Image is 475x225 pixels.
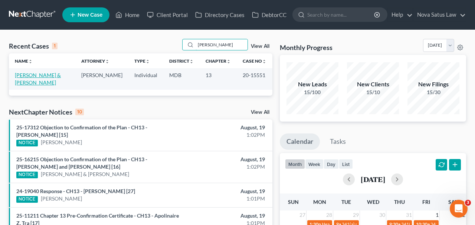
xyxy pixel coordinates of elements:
[305,159,324,169] button: week
[134,58,150,64] a: Typeunfold_more
[251,44,269,49] a: View All
[379,211,386,219] span: 30
[16,196,38,203] div: NOTICE
[169,58,194,64] a: Districtunfold_more
[286,89,338,96] div: 15/100
[243,58,266,64] a: Case Nounfold_more
[347,80,399,89] div: New Clients
[187,156,265,163] div: August, 19
[341,199,351,205] span: Tue
[435,211,439,219] span: 1
[187,212,265,219] div: August, 19
[191,8,248,21] a: Directory Cases
[16,140,38,146] div: NOTICE
[41,195,82,202] a: [PERSON_NAME]
[285,159,305,169] button: month
[16,172,38,178] div: NOTICE
[75,68,128,89] td: [PERSON_NAME]
[16,188,135,194] a: 24-19040 Response - CH13 - [PERSON_NAME] [27]
[200,68,237,89] td: 13
[189,59,194,64] i: unfold_more
[196,39,248,50] input: Search by name...
[465,200,471,206] span: 3
[352,211,360,219] span: 29
[361,175,385,183] h2: [DATE]
[226,59,231,64] i: unfold_more
[347,89,399,96] div: 15/10
[448,199,458,205] span: Sat
[339,159,353,169] button: list
[325,211,333,219] span: 28
[405,211,413,219] span: 31
[52,43,58,49] div: 1
[286,80,338,89] div: New Leads
[9,107,84,116] div: NextChapter Notices
[9,42,58,50] div: Recent Cases
[307,8,375,21] input: Search by name...
[187,163,265,171] div: 1:02PM
[323,133,353,150] a: Tasks
[324,159,339,169] button: day
[407,80,459,89] div: New Filings
[280,133,320,150] a: Calendar
[422,199,430,205] span: Fri
[75,109,84,115] div: 10
[105,59,109,64] i: unfold_more
[41,139,82,146] a: [PERSON_NAME]
[187,124,265,131] div: August, 19
[16,124,147,138] a: 25-17312 Objection to Confirmation of the Plan - CH13 - [PERSON_NAME] [15]
[41,171,129,178] a: [PERSON_NAME] & [PERSON_NAME]
[394,199,405,205] span: Thu
[280,43,332,52] h3: Monthly Progress
[237,68,272,89] td: 20-15551
[163,68,200,89] td: MDB
[407,89,459,96] div: 15/30
[187,131,265,139] div: 1:02PM
[367,199,379,205] span: Wed
[187,188,265,195] div: August, 19
[16,156,147,170] a: 25-16215 Objection to Confirmation of the Plan - CH13 - [PERSON_NAME] and [PERSON_NAME] [16]
[15,72,61,86] a: [PERSON_NAME] & [PERSON_NAME]
[262,59,266,64] i: unfold_more
[288,199,299,205] span: Sun
[81,58,109,64] a: Attorneyunfold_more
[112,8,143,21] a: Home
[313,199,326,205] span: Mon
[206,58,231,64] a: Chapterunfold_more
[299,211,306,219] span: 27
[15,58,33,64] a: Nameunfold_more
[450,200,468,218] iframe: Intercom live chat
[187,195,265,202] div: 1:01PM
[143,8,191,21] a: Client Portal
[128,68,163,89] td: Individual
[413,8,466,21] a: Nova Satus Law
[388,8,413,21] a: Help
[145,59,150,64] i: unfold_more
[78,12,102,18] span: New Case
[248,8,290,21] a: DebtorCC
[28,59,33,64] i: unfold_more
[251,110,269,115] a: View All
